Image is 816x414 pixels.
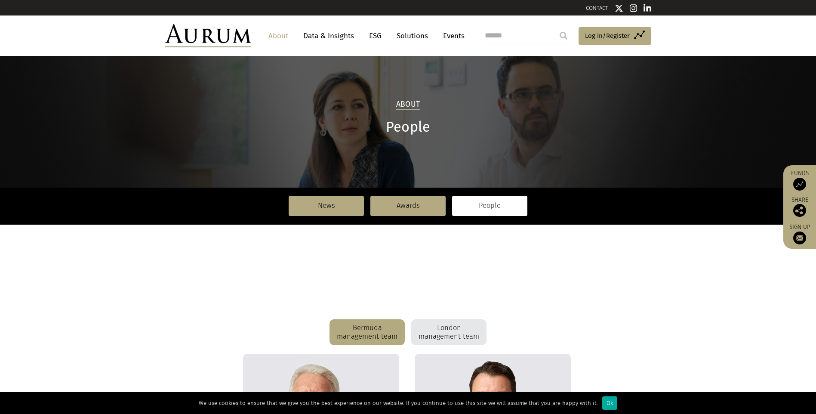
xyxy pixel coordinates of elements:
a: About [264,28,293,44]
a: ESG [365,28,386,44]
img: Share this post [793,204,806,217]
img: Aurum [165,24,251,47]
a: Awards [370,196,446,216]
img: Twitter icon [615,4,623,12]
h2: About [396,100,420,110]
a: Log in/Register [579,27,651,45]
img: Sign up to our newsletter [793,232,806,244]
h1: People [165,119,651,136]
a: Funds [788,170,812,191]
span: Log in/Register [585,31,630,41]
div: Share [788,197,812,217]
div: Ok [602,396,617,410]
a: People [452,196,527,216]
input: Submit [555,27,572,44]
a: CONTACT [586,5,608,11]
a: Events [439,28,465,44]
img: Access Funds [793,178,806,191]
div: Bermuda management team [329,319,405,345]
img: Linkedin icon [644,4,651,12]
div: London management team [411,319,487,345]
a: Sign up [788,223,812,244]
a: Data & Insights [299,28,358,44]
a: News [289,196,364,216]
img: Instagram icon [630,4,637,12]
a: Solutions [392,28,432,44]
